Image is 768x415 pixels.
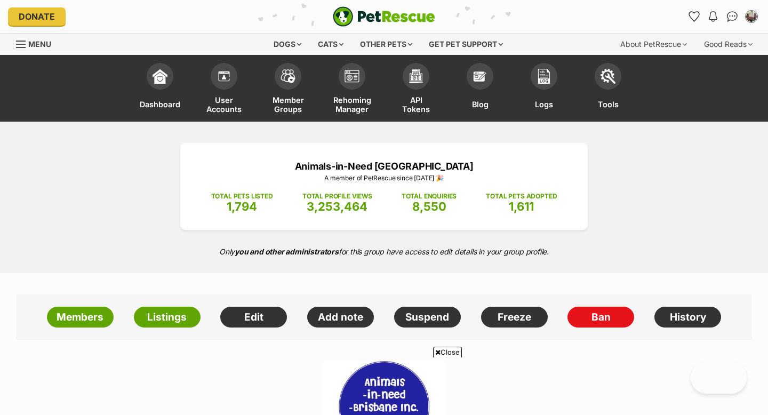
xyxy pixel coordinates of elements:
a: Member Groups [256,58,320,122]
img: team-members-icon-5396bd8760b3fe7c0b43da4ab00e1e3bb1a5d9ba89233759b79545d2d3fc5d0d.svg [281,69,295,83]
a: User Accounts [192,58,256,122]
img: dashboard-icon-eb2f2d2d3e046f16d808141f083e7271f6b2e854fb5c12c21221c1fb7104beca.svg [153,69,167,84]
div: Get pet support [421,34,510,55]
span: Member Groups [269,95,307,114]
span: Close [433,347,462,357]
a: Menu [16,34,59,53]
div: Other pets [353,34,420,55]
a: History [654,307,721,328]
strong: you and other administrators [235,247,339,256]
span: Blog [472,95,489,114]
a: Suspend [394,307,461,328]
div: About PetRescue [613,34,694,55]
span: Logs [535,95,553,114]
a: Tools [576,58,640,122]
a: Logs [512,58,576,122]
img: blogs-icon-e71fceff818bbaa76155c998696f2ea9b8fc06abc828b24f45ee82a475c2fd99.svg [473,69,487,84]
span: 3,253,464 [307,199,367,213]
span: Menu [28,39,51,49]
a: PetRescue [333,6,435,27]
span: Dashboard [140,95,180,114]
a: Ban [567,307,634,328]
ul: Account quick links [685,8,760,25]
span: 8,550 [412,199,446,213]
button: Notifications [705,8,722,25]
a: Edit [220,307,287,328]
a: Conversations [724,8,741,25]
div: Cats [310,34,351,55]
img: chat-41dd97257d64d25036548639549fe6c8038ab92f7586957e7f3b1b290dea8141.svg [727,11,738,22]
p: A member of PetRescue since [DATE] 🎉 [196,173,572,183]
a: Dashboard [128,58,192,122]
div: Good Reads [697,34,760,55]
img: Susan Irwin profile pic [746,11,757,22]
img: logs-icon-5bf4c29380941ae54b88474b1138927238aebebbc450bc62c8517511492d5a22.svg [537,69,551,84]
a: Freeze [481,307,548,328]
button: My account [743,8,760,25]
p: TOTAL PROFILE VIEWS [302,191,372,201]
p: TOTAL PETS LISTED [211,191,273,201]
img: group-profile-icon-3fa3cf56718a62981997c0bc7e787c4b2cf8bcc04b72c1350f741eb67cf2f40e.svg [345,70,359,83]
iframe: Help Scout Beacon - Open [691,362,747,394]
div: Dogs [266,34,309,55]
p: TOTAL PETS ADOPTED [486,191,557,201]
a: Rehoming Manager [320,58,384,122]
a: Listings [134,307,201,328]
a: API Tokens [384,58,448,122]
img: logo-e224e6f780fb5917bec1dbf3a21bbac754714ae5b6737aabdf751b685950b380.svg [333,6,435,27]
a: Add note [307,307,374,328]
img: api-icon-849e3a9e6f871e3acf1f60245d25b4cd0aad652aa5f5372336901a6a67317bd8.svg [409,69,423,84]
a: Members [47,307,114,328]
span: User Accounts [205,95,243,114]
span: API Tokens [397,95,435,114]
img: tools-icon-677f8b7d46040df57c17cb185196fc8e01b2b03676c49af7ba82c462532e62ee.svg [601,69,615,84]
span: Tools [598,95,619,114]
img: members-icon-d6bcda0bfb97e5ba05b48644448dc2971f67d37433e5abca221da40c41542bd5.svg [217,69,231,84]
iframe: Advertisement [190,362,578,410]
span: Rehoming Manager [333,95,371,114]
a: Favourites [685,8,702,25]
a: Donate [8,7,66,26]
span: 1,611 [509,199,534,213]
p: Animals-in-Need [GEOGRAPHIC_DATA] [196,159,572,173]
img: notifications-46538b983faf8c2785f20acdc204bb7945ddae34d4c08c2a6579f10ce5e182be.svg [709,11,717,22]
p: TOTAL ENQUIRIES [402,191,457,201]
a: Blog [448,58,512,122]
span: 1,794 [227,199,257,213]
